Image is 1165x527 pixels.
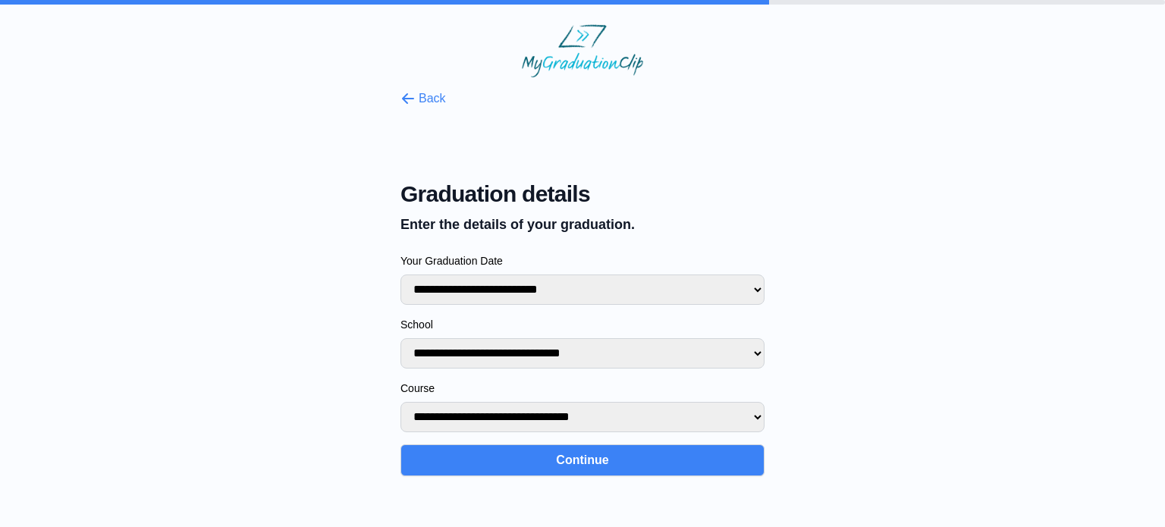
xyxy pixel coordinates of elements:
[400,253,765,268] label: Your Graduation Date
[400,180,765,208] span: Graduation details
[400,444,765,476] button: Continue
[400,89,446,108] button: Back
[400,214,765,235] p: Enter the details of your graduation.
[400,317,765,332] label: School
[400,381,765,396] label: Course
[522,24,643,77] img: MyGraduationClip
